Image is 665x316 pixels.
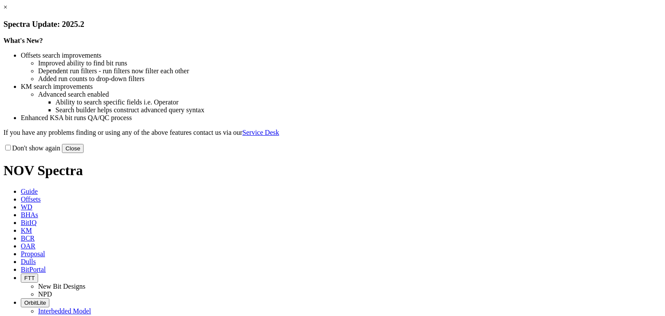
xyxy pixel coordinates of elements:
[38,75,662,83] li: Added run counts to drop-down filters
[21,83,662,91] li: KM search improvements
[24,275,35,281] span: FTT
[55,98,662,106] li: Ability to search specific fields i.e. Operator
[3,37,43,44] strong: What's New?
[3,163,662,179] h1: NOV Spectra
[3,129,662,137] p: If you have any problems finding or using any of the above features contact us via our
[21,114,662,122] li: Enhanced KSA bit runs QA/QC process
[21,219,36,226] span: BitIQ
[3,3,7,11] a: ×
[38,91,662,98] li: Advanced search enabled
[21,242,36,250] span: OAR
[21,235,35,242] span: BCR
[38,307,91,315] a: Interbedded Model
[3,20,662,29] h3: Spectra Update: 2025.2
[38,67,662,75] li: Dependent run filters - run filters now filter each other
[21,227,32,234] span: KM
[21,188,38,195] span: Guide
[21,203,32,211] span: WD
[24,300,46,306] span: OrbitLite
[242,129,279,136] a: Service Desk
[38,290,52,298] a: NPD
[38,59,662,67] li: Improved ability to find bit runs
[5,145,11,150] input: Don't show again
[21,258,36,265] span: Dulls
[21,211,38,218] span: BHAs
[21,250,45,257] span: Proposal
[38,283,85,290] a: New Bit Designs
[55,106,662,114] li: Search builder helps construct advanced query syntax
[21,52,662,59] li: Offsets search improvements
[62,144,84,153] button: Close
[21,195,41,203] span: Offsets
[3,144,60,152] label: Don't show again
[21,266,46,273] span: BitPortal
